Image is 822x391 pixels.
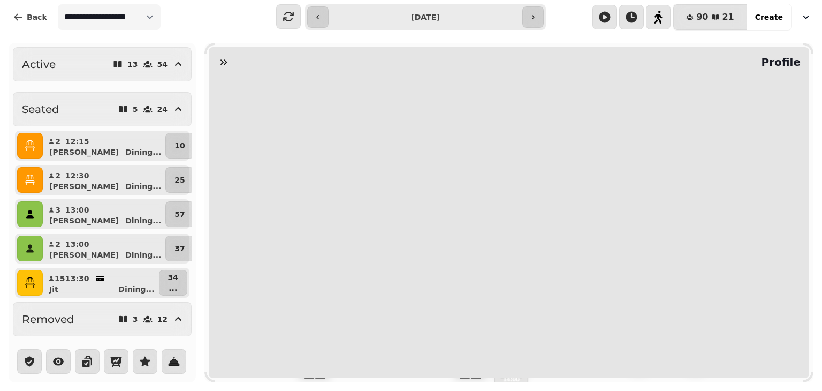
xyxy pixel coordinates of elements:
button: Removed312 [13,302,192,336]
button: 212:15[PERSON_NAME]Dining... [45,133,163,159]
p: Dining ... [118,284,154,295]
p: 2 [55,136,61,147]
button: 213:00[PERSON_NAME]Dining... [45,236,163,261]
p: 13:00 [65,239,89,250]
p: 25 [174,175,185,185]
p: 12 [157,315,168,323]
p: [PERSON_NAME] [49,250,119,260]
h2: Removed [22,312,74,327]
p: 24 [157,106,168,113]
button: 10 [165,133,194,159]
span: Create [755,13,783,21]
p: 10 [174,140,185,151]
p: [PERSON_NAME] [49,215,119,226]
p: 12:15 [65,136,89,147]
p: 57 [174,209,185,220]
button: 25 [165,167,194,193]
button: Seated524 [13,92,192,126]
p: 13:30 [65,273,89,284]
p: 13 [127,61,138,68]
p: 2 [55,170,61,181]
p: 5 [133,106,138,113]
span: Back [27,13,47,21]
button: 9021 [673,4,747,30]
span: 21 [722,13,734,21]
p: Dining ... [125,147,161,157]
button: Back [4,4,56,30]
p: ... [168,283,178,294]
span: 90 [696,13,708,21]
button: 313:00[PERSON_NAME]Dining... [45,201,163,227]
h2: Profile [757,55,801,70]
p: [PERSON_NAME] [49,181,119,192]
button: 1513:30JitDining... [45,270,157,296]
p: 15 [55,273,61,284]
p: 3 [133,315,138,323]
button: 37 [165,236,194,261]
button: 57 [165,201,194,227]
p: 37 [174,243,185,254]
button: Active1354 [13,47,192,81]
h2: Seated [22,102,59,117]
p: Dining ... [125,181,161,192]
button: 212:30[PERSON_NAME]Dining... [45,167,163,193]
p: 3 [55,205,61,215]
p: 34 [168,272,178,283]
p: Dining ... [125,250,161,260]
p: 12:30 [65,170,89,181]
p: 13:00 [65,205,89,215]
p: Dining ... [125,215,161,226]
p: [PERSON_NAME] [49,147,119,157]
button: 34... [159,270,187,296]
button: Create [747,4,791,30]
p: Jit [49,284,58,295]
p: 2 [55,239,61,250]
h2: Active [22,57,56,72]
p: 54 [157,61,168,68]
